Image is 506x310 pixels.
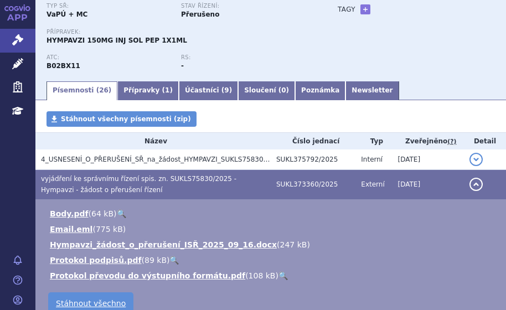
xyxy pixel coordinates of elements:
strong: - [181,62,184,70]
th: Detail [464,133,506,149]
p: Stav řízení: [181,3,304,9]
span: 64 kB [91,209,113,218]
li: ( ) [50,208,495,219]
span: HYMPAVZI 150MG INJ SOL PEP 1X1ML [47,37,187,44]
strong: MARSTACIMAB [47,62,80,70]
th: Název [35,133,271,149]
span: 247 kB [280,240,307,249]
span: Externí [361,180,384,188]
a: 🔍 [169,256,179,265]
a: Newsletter [345,81,399,100]
strong: VaPÚ + MC [47,11,87,18]
button: detail [469,178,483,191]
span: 89 kB [144,256,167,265]
a: Přípravky (1) [117,81,179,100]
td: [DATE] [393,149,464,170]
a: Účastníci (9) [179,81,238,100]
td: SUKL375792/2025 [271,149,355,170]
li: ( ) [50,270,495,281]
a: Protokol převodu do výstupního formátu.pdf [50,271,245,280]
a: Email.eml [50,225,92,234]
span: Stáhnout všechny písemnosti (zip) [61,115,191,123]
a: Sloučení (0) [238,81,295,100]
span: 4_USNESENÍ_O_PŘERUŠENÍ_SŘ_na_žádost_HYMPAVZI_SUKLS75830_2025 [41,156,283,163]
a: Protokol podpisů.pdf [50,256,142,265]
a: Stáhnout všechny písemnosti (zip) [47,111,197,127]
span: 1 [165,86,169,94]
a: 🔍 [278,271,288,280]
p: Přípravek: [47,29,316,35]
th: Typ [355,133,392,149]
abbr: (?) [447,138,456,146]
a: Písemnosti (26) [47,81,117,100]
span: 0 [281,86,286,94]
p: RS: [181,54,304,61]
a: 🔍 [117,209,126,218]
td: SUKL373360/2025 [271,169,355,199]
li: ( ) [50,224,495,235]
td: [DATE] [393,169,464,199]
p: ATC: [47,54,170,61]
li: ( ) [50,255,495,266]
strong: Přerušeno [181,11,219,18]
li: ( ) [50,239,495,250]
span: 26 [99,86,109,94]
span: 9 [224,86,229,94]
p: Typ SŘ: [47,3,170,9]
th: Číslo jednací [271,133,355,149]
a: + [360,4,370,14]
span: 108 kB [249,271,276,280]
span: Interní [361,156,383,163]
h3: Tagy [338,3,355,16]
a: Hympavzi_žádost_o_přerušení_ISŘ_2025_09_16.docx [50,240,277,249]
span: 775 kB [96,225,123,234]
a: Body.pdf [50,209,89,218]
span: vyjádření ke správnímu řízení spis. zn. SUKLS75830/2025 - Hympavzi - žádost o přerušení řízení [41,175,236,194]
th: Zveřejněno [393,133,464,149]
a: Poznámka [295,81,345,100]
button: detail [469,153,483,166]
